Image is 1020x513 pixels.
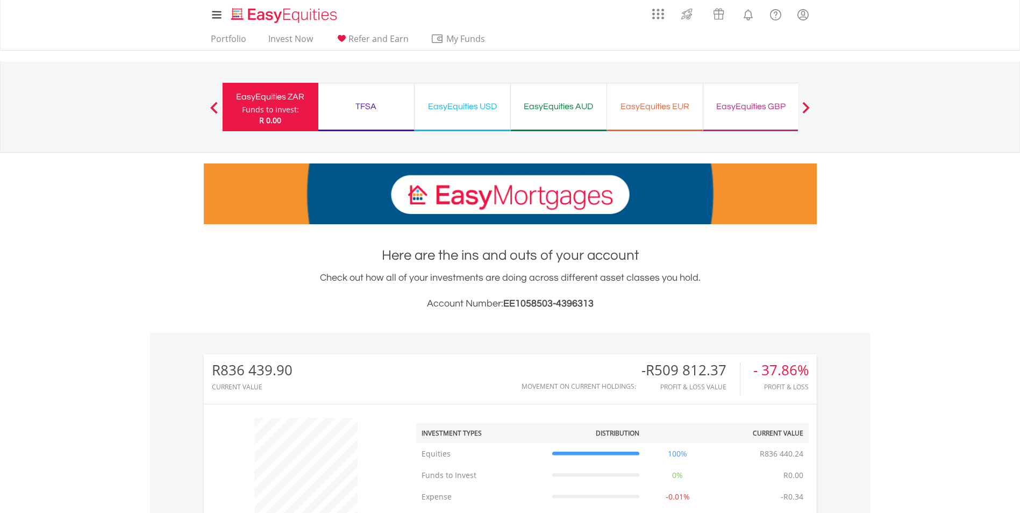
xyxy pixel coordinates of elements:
[775,486,809,508] td: -R0.34
[762,3,789,24] a: FAQ's and Support
[645,486,710,508] td: -0.01%
[734,3,762,24] a: Notifications
[203,107,225,118] button: Previous
[204,296,817,311] h3: Account Number:
[421,99,504,114] div: EasyEquities USD
[212,362,293,378] div: R836 439.90
[710,423,809,443] th: Current Value
[416,423,547,443] th: Investment Types
[229,89,312,104] div: EasyEquities ZAR
[229,6,341,24] img: EasyEquities_Logo.png
[522,383,636,390] div: Movement on Current Holdings:
[678,5,696,23] img: thrive-v2.svg
[795,107,817,118] button: Next
[348,33,409,45] span: Refer and Earn
[416,465,547,486] td: Funds to Invest
[517,99,600,114] div: EasyEquities AUD
[416,486,547,508] td: Expense
[710,99,793,114] div: EasyEquities GBP
[645,3,671,20] a: AppsGrid
[204,270,817,311] div: Check out how all of your investments are doing across different asset classes you hold.
[259,115,281,125] span: R 0.00
[652,8,664,20] img: grid-menu-icon.svg
[596,429,639,438] div: Distribution
[641,383,740,390] div: Profit & Loss Value
[754,443,809,465] td: R836 440.24
[503,298,594,309] span: EE1058503-4396313
[703,3,734,23] a: Vouchers
[645,443,710,465] td: 100%
[710,5,727,23] img: vouchers-v2.svg
[789,3,817,26] a: My Profile
[614,99,696,114] div: EasyEquities EUR
[331,33,413,50] a: Refer and Earn
[242,104,299,115] div: Funds to invest:
[206,33,251,50] a: Portfolio
[645,465,710,486] td: 0%
[431,32,501,46] span: My Funds
[204,163,817,224] img: EasyMortage Promotion Banner
[753,383,809,390] div: Profit & Loss
[325,99,408,114] div: TFSA
[753,362,809,378] div: - 37.86%
[264,33,317,50] a: Invest Now
[227,3,341,24] a: Home page
[416,443,547,465] td: Equities
[778,465,809,486] td: R0.00
[212,383,293,390] div: CURRENT VALUE
[641,362,740,378] div: -R509 812.37
[204,246,817,265] h1: Here are the ins and outs of your account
